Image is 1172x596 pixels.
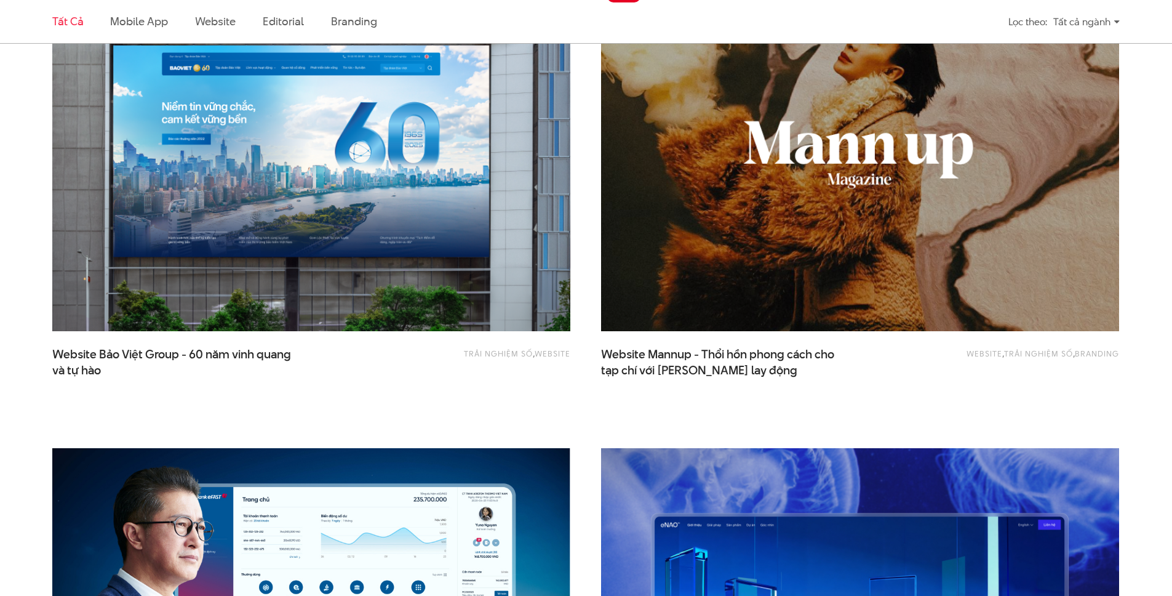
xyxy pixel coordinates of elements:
[912,347,1119,371] div: , ,
[263,14,304,29] a: Editorial
[363,347,570,371] div: ,
[601,363,797,379] span: tạp chí với [PERSON_NAME] lay động
[464,348,533,359] a: Trải nghiệm số
[1004,348,1073,359] a: Trải nghiệm số
[110,14,167,29] a: Mobile app
[601,347,847,377] a: Website Mannup - Thổi hồn phong cách chotạp chí với [PERSON_NAME] lay động
[52,14,83,29] a: Tất cả
[967,348,1002,359] a: Website
[52,363,101,379] span: và tự hào
[1008,11,1047,33] div: Lọc theo:
[535,348,570,359] a: Website
[52,347,298,377] span: Website Bảo Việt Group - 60 năm vinh quang
[52,347,298,377] a: Website Bảo Việt Group - 60 năm vinh quangvà tự hào
[1075,348,1119,359] a: Branding
[601,347,847,377] span: Website Mannup - Thổi hồn phong cách cho
[331,14,377,29] a: Branding
[1053,11,1120,33] div: Tất cả ngành
[195,14,236,29] a: Website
